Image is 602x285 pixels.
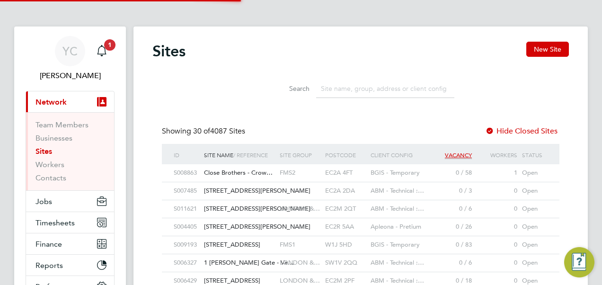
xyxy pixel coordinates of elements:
[171,182,550,190] a: S007485[STREET_ADDRESS][PERSON_NAME] EC2A 2DAABM - Technical :…0 / 30Open
[26,70,115,81] span: Yazmin Cole
[26,233,114,254] button: Finance
[171,236,550,244] a: S009193[STREET_ADDRESS] FMS1W1J 5HDBGIS - Temporary0 / 830Open
[429,182,474,200] div: 0 / 3
[92,36,111,66] a: 1
[323,254,368,272] div: SW1V 2QQ
[171,272,550,280] a: S006429[STREET_ADDRESS] LONDON &…EC2M 2PFABM - Technical :…0 / 180Open
[474,254,520,272] div: 0
[35,218,75,227] span: Timesheets
[62,45,78,57] span: YC
[171,254,202,272] div: S006327
[26,112,114,190] div: Network
[280,276,320,285] span: LONDON &…
[323,200,368,218] div: EC2M 2QT
[520,236,550,254] div: Open
[371,169,420,177] span: BGIS - Temporary
[171,254,550,262] a: S0063271 [PERSON_NAME] Gate - Va… LONDON &…SW1V 2QQABM - Technical :…0 / 60Open
[520,164,550,182] div: Open
[193,126,210,136] span: 30 of
[204,205,310,213] span: [STREET_ADDRESS][PERSON_NAME]
[474,236,520,254] div: 0
[474,218,520,236] div: 0
[35,160,64,169] a: Workers
[35,147,52,156] a: Sites
[35,120,89,129] a: Team Members
[193,126,245,136] span: 4087 Sites
[35,98,67,107] span: Network
[202,144,277,166] div: Site Name
[429,164,474,182] div: 0 / 58
[371,240,420,249] span: BGIS - Temporary
[35,134,72,142] a: Businesses
[280,258,320,267] span: LONDON &…
[162,126,247,136] div: Showing
[520,218,550,236] div: Open
[429,218,474,236] div: 0 / 26
[520,144,550,166] div: Status
[171,218,202,236] div: S004405
[371,258,424,267] span: ABM - Technical :…
[35,261,63,270] span: Reports
[35,197,52,206] span: Jobs
[171,236,202,254] div: S009193
[371,276,424,285] span: ABM - Technical :…
[280,169,295,177] span: FMS2
[520,182,550,200] div: Open
[204,276,260,285] span: [STREET_ADDRESS]
[204,223,310,231] span: [STREET_ADDRESS][PERSON_NAME]
[204,240,260,249] span: [STREET_ADDRESS]
[323,218,368,236] div: EC2R 5AA
[35,240,62,249] span: Finance
[26,36,115,81] a: YC[PERSON_NAME]
[445,151,472,159] span: Vacancy
[323,182,368,200] div: EC2A 2DA
[280,205,320,213] span: LONDON &…
[277,144,323,166] div: Site Group
[323,164,368,182] div: EC2A 4FT
[474,164,520,182] div: 1
[280,240,295,249] span: FMS1
[429,200,474,218] div: 0 / 6
[171,182,202,200] div: S007485
[474,182,520,200] div: 0
[368,144,429,166] div: Client Config
[316,80,454,98] input: Site name, group, address or client config
[323,236,368,254] div: W1J 5HD
[171,164,550,172] a: S008863Close Brothers - Crow… FMS2EC2A 4FTBGIS - Temporary0 / 581Open
[204,169,273,177] span: Close Brothers - Crow…
[564,247,594,277] button: Engage Resource Center
[152,42,186,61] h2: Sites
[204,258,294,267] span: 1 [PERSON_NAME] Gate - Va…
[520,254,550,272] div: Open
[520,200,550,218] div: Open
[26,212,114,233] button: Timesheets
[526,42,569,57] button: New Site
[26,255,114,276] button: Reports
[104,39,115,51] span: 1
[171,200,550,208] a: S011621[STREET_ADDRESS][PERSON_NAME] LONDON &…EC2M 2QTABM - Technical :…0 / 60Open
[485,126,558,136] label: Hide Closed Sites
[26,191,114,212] button: Jobs
[204,187,310,195] span: [STREET_ADDRESS][PERSON_NAME]
[371,223,421,231] span: Apleona - Pretium
[429,236,474,254] div: 0 / 83
[474,200,520,218] div: 0
[267,84,310,93] label: Search
[35,173,66,182] a: Contacts
[371,187,424,195] span: ABM - Technical :…
[171,144,202,166] div: ID
[26,91,114,112] button: Network
[371,205,424,213] span: ABM - Technical :…
[474,144,520,166] div: Workers
[171,164,202,182] div: S008863
[171,218,550,226] a: S004405[STREET_ADDRESS][PERSON_NAME] EC2R 5AAApleona - Pretium0 / 260Open
[429,254,474,272] div: 0 / 6
[323,144,368,166] div: Postcode
[171,200,202,218] div: S011621
[233,151,268,159] span: / Reference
